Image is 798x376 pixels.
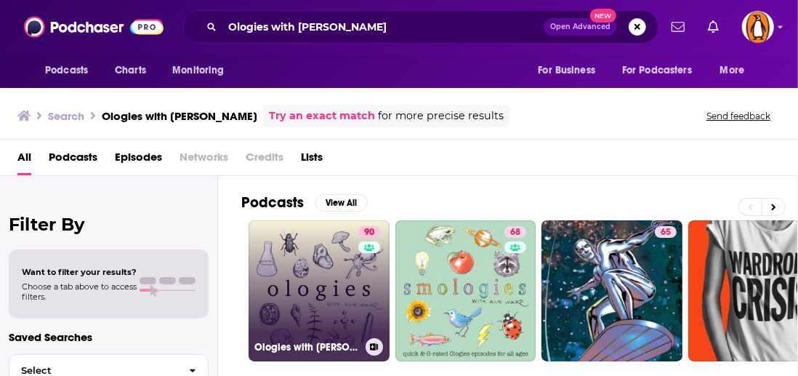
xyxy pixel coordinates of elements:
[9,214,209,235] h2: Filter By
[742,11,774,43] button: Show profile menu
[550,23,610,31] span: Open Advanced
[541,220,682,361] a: 65
[9,366,177,375] span: Select
[538,60,595,81] span: For Business
[702,110,775,122] button: Send feedback
[395,220,536,361] a: 68
[180,145,228,175] span: Networks
[9,330,209,344] p: Saved Searches
[590,9,616,23] span: New
[358,226,380,238] a: 90
[710,57,763,84] button: open menu
[115,60,146,81] span: Charts
[364,225,374,240] span: 90
[544,18,617,36] button: Open AdvancedNew
[35,57,107,84] button: open menu
[162,57,243,84] button: open menu
[742,11,774,43] img: User Profile
[249,220,390,361] a: 90Ologies with [PERSON_NAME]
[105,57,155,84] a: Charts
[241,193,304,212] h2: Podcasts
[655,226,677,238] a: 65
[504,226,526,238] a: 68
[172,60,224,81] span: Monitoring
[182,10,658,44] div: Search podcasts, credits, & more...
[666,15,690,39] a: Show notifications dropdown
[241,193,368,212] a: PodcastsView All
[45,60,88,81] span: Podcasts
[528,57,613,84] button: open menu
[22,267,137,277] span: Want to filter your results?
[622,60,692,81] span: For Podcasters
[246,145,283,175] span: Credits
[510,225,520,240] span: 68
[702,15,725,39] a: Show notifications dropdown
[378,108,504,124] span: for more precise results
[22,281,137,302] span: Choose a tab above to access filters.
[301,145,323,175] a: Lists
[720,60,745,81] span: More
[115,145,162,175] a: Episodes
[254,341,360,353] h3: Ologies with [PERSON_NAME]
[49,145,97,175] a: Podcasts
[24,13,164,41] img: Podchaser - Follow, Share and Rate Podcasts
[48,109,84,123] h3: Search
[315,194,368,212] button: View All
[102,109,257,123] h3: Ologies with [PERSON_NAME]
[742,11,774,43] span: Logged in as penguin_portfolio
[613,57,713,84] button: open menu
[661,225,671,240] span: 65
[222,15,544,39] input: Search podcasts, credits, & more...
[269,108,375,124] a: Try an exact match
[17,145,31,175] a: All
